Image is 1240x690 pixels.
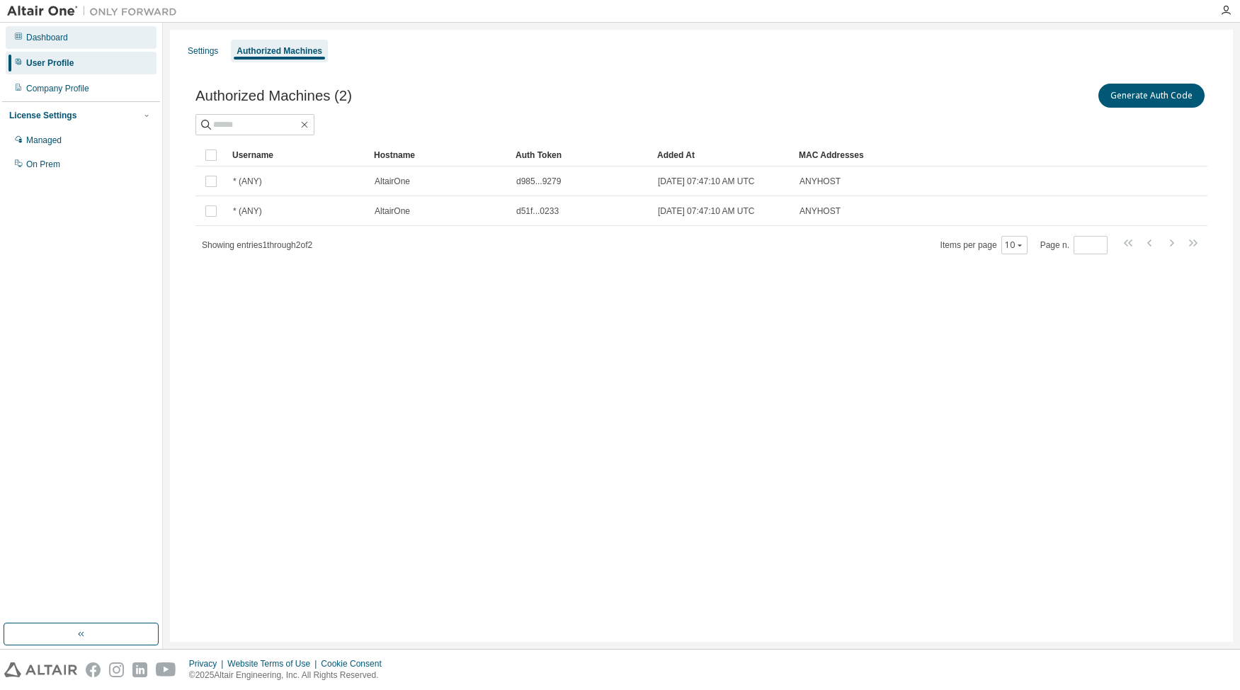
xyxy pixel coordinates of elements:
[156,662,176,677] img: youtube.svg
[375,176,410,187] span: AltairOne
[232,144,363,166] div: Username
[109,662,124,677] img: instagram.svg
[26,159,60,170] div: On Prem
[9,110,76,121] div: License Settings
[132,662,147,677] img: linkedin.svg
[189,658,227,669] div: Privacy
[26,135,62,146] div: Managed
[516,176,561,187] span: d985...9279
[1098,84,1205,108] button: Generate Auth Code
[7,4,184,18] img: Altair One
[374,144,504,166] div: Hostname
[189,669,390,681] p: © 2025 Altair Engineering, Inc. All Rights Reserved.
[657,144,787,166] div: Added At
[86,662,101,677] img: facebook.svg
[800,205,841,217] span: ANYHOST
[321,658,389,669] div: Cookie Consent
[202,240,312,250] span: Showing entries 1 through 2 of 2
[799,144,1059,166] div: MAC Addresses
[800,176,841,187] span: ANYHOST
[516,205,559,217] span: d51f...0233
[26,83,89,94] div: Company Profile
[26,32,68,43] div: Dashboard
[227,658,321,669] div: Website Terms of Use
[516,144,646,166] div: Auth Token
[940,236,1028,254] span: Items per page
[4,662,77,677] img: altair_logo.svg
[233,176,262,187] span: * (ANY)
[188,45,218,57] div: Settings
[26,57,74,69] div: User Profile
[658,176,755,187] span: [DATE] 07:47:10 AM UTC
[1040,236,1108,254] span: Page n.
[1005,239,1024,251] button: 10
[195,88,352,104] span: Authorized Machines (2)
[375,205,410,217] span: AltairOne
[237,45,322,57] div: Authorized Machines
[233,205,262,217] span: * (ANY)
[658,205,755,217] span: [DATE] 07:47:10 AM UTC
